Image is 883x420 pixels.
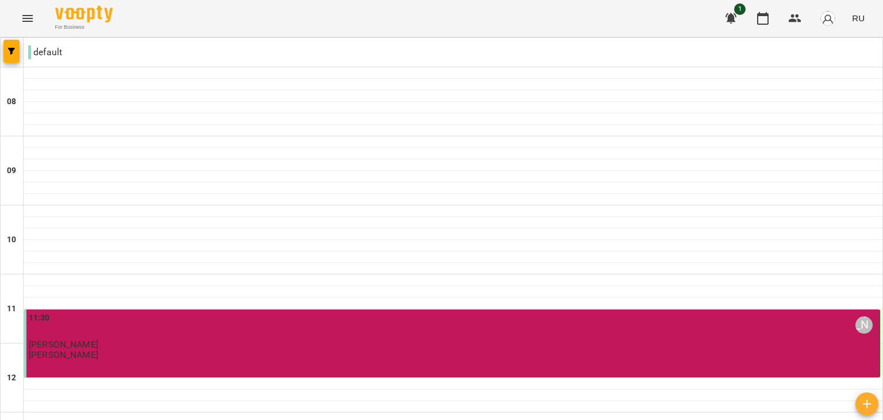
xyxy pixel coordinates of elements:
[855,392,878,415] button: Добавить урок
[7,372,16,384] h6: 12
[7,234,16,246] h6: 10
[855,316,873,334] div: Alina Kozlovets
[7,165,16,177] h6: 09
[847,7,869,29] button: RU
[14,5,41,32] button: Menu
[734,3,746,15] span: 1
[55,6,113,22] img: Voopty Logo
[7,303,16,315] h6: 11
[55,24,113,31] span: For Business
[820,10,836,26] img: avatar_s.png
[29,350,98,360] p: [PERSON_NAME]
[29,312,50,324] label: 11:30
[852,12,865,24] span: RU
[28,45,62,59] p: default
[29,339,98,350] span: [PERSON_NAME]
[7,96,16,108] h6: 08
